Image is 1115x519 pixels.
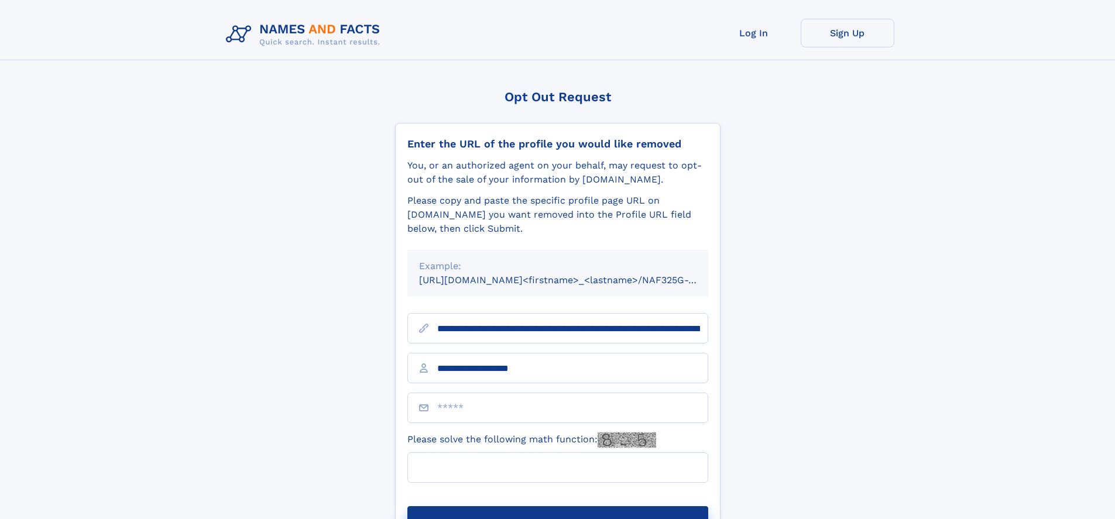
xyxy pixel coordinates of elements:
[395,90,721,104] div: Opt Out Request
[419,274,730,286] small: [URL][DOMAIN_NAME]<firstname>_<lastname>/NAF325G-xxxxxxxx
[407,194,708,236] div: Please copy and paste the specific profile page URL on [DOMAIN_NAME] you want removed into the Pr...
[407,159,708,187] div: You, or an authorized agent on your behalf, may request to opt-out of the sale of your informatio...
[707,19,801,47] a: Log In
[407,432,656,448] label: Please solve the following math function:
[801,19,894,47] a: Sign Up
[419,259,697,273] div: Example:
[221,19,390,50] img: Logo Names and Facts
[407,138,708,150] div: Enter the URL of the profile you would like removed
